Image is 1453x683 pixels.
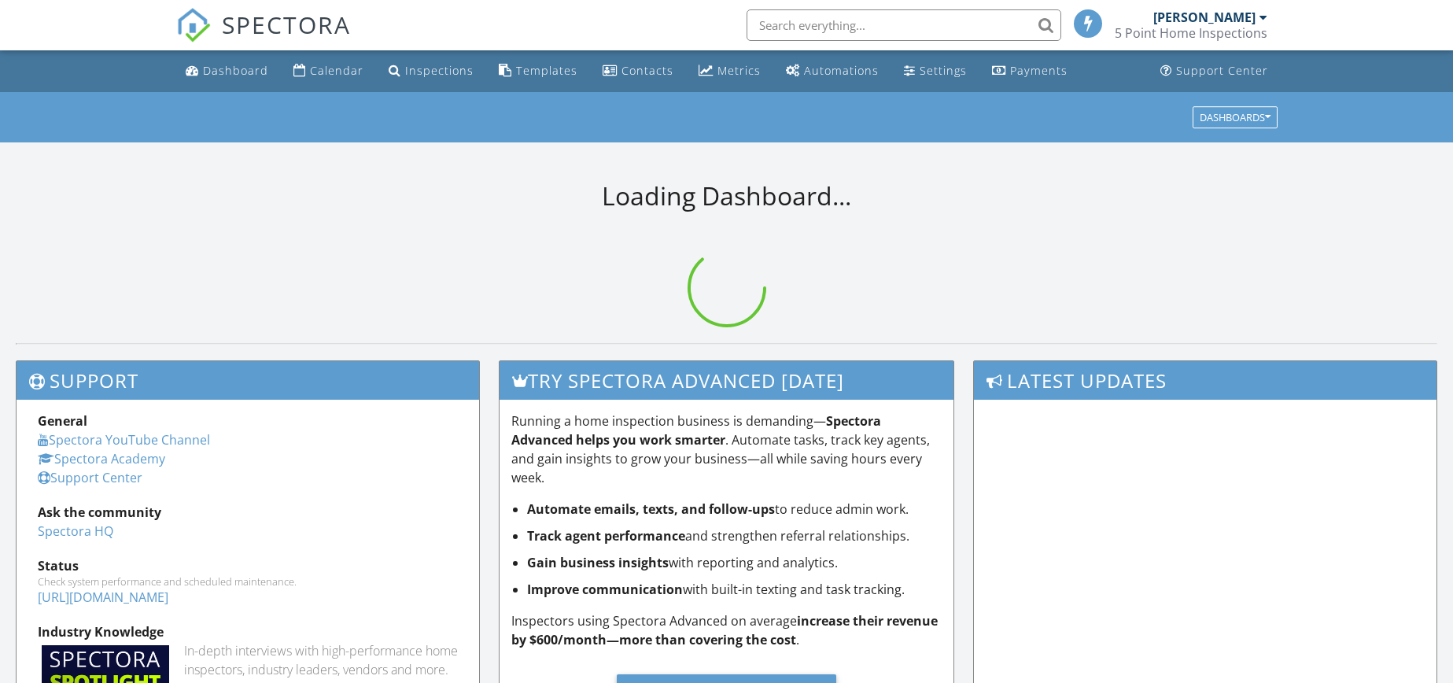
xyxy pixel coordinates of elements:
[920,63,967,78] div: Settings
[17,361,479,400] h3: Support
[38,589,168,606] a: [URL][DOMAIN_NAME]
[310,63,363,78] div: Calendar
[38,412,87,430] strong: General
[38,469,142,486] a: Support Center
[500,361,953,400] h3: Try spectora advanced [DATE]
[516,63,577,78] div: Templates
[527,580,941,599] li: with built-in texting and task tracking.
[747,9,1061,41] input: Search everything...
[898,57,973,86] a: Settings
[527,526,941,545] li: and strengthen referral relationships.
[38,431,210,449] a: Spectora YouTube Channel
[1153,9,1256,25] div: [PERSON_NAME]
[382,57,480,86] a: Inspections
[511,612,938,648] strong: increase their revenue by $600/month—more than covering the cost
[974,361,1436,400] h3: Latest Updates
[38,522,113,540] a: Spectora HQ
[38,556,458,575] div: Status
[527,553,941,572] li: with reporting and analytics.
[38,450,165,467] a: Spectora Academy
[527,500,775,518] strong: Automate emails, texts, and follow-ups
[1176,63,1268,78] div: Support Center
[38,503,458,522] div: Ask the community
[1154,57,1274,86] a: Support Center
[804,63,879,78] div: Automations
[596,57,680,86] a: Contacts
[511,412,881,449] strong: Spectora Advanced helps you work smarter
[176,21,351,54] a: SPECTORA
[176,8,211,42] img: The Best Home Inspection Software - Spectora
[986,57,1074,86] a: Payments
[692,57,767,86] a: Metrics
[179,57,275,86] a: Dashboard
[527,554,669,571] strong: Gain business insights
[511,412,941,487] p: Running a home inspection business is demanding— . Automate tasks, track key agents, and gain ins...
[38,575,458,588] div: Check system performance and scheduled maintenance.
[492,57,584,86] a: Templates
[1010,63,1068,78] div: Payments
[203,63,268,78] div: Dashboard
[527,581,683,598] strong: Improve communication
[717,63,761,78] div: Metrics
[38,622,458,641] div: Industry Knowledge
[1193,106,1278,128] button: Dashboards
[527,527,685,545] strong: Track agent performance
[527,500,941,519] li: to reduce admin work.
[222,8,351,41] span: SPECTORA
[511,611,941,649] p: Inspectors using Spectora Advanced on average .
[1200,112,1270,123] div: Dashboards
[287,57,370,86] a: Calendar
[405,63,474,78] div: Inspections
[1115,25,1267,41] div: 5 Point Home Inspections
[780,57,885,86] a: Automations (Basic)
[621,63,673,78] div: Contacts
